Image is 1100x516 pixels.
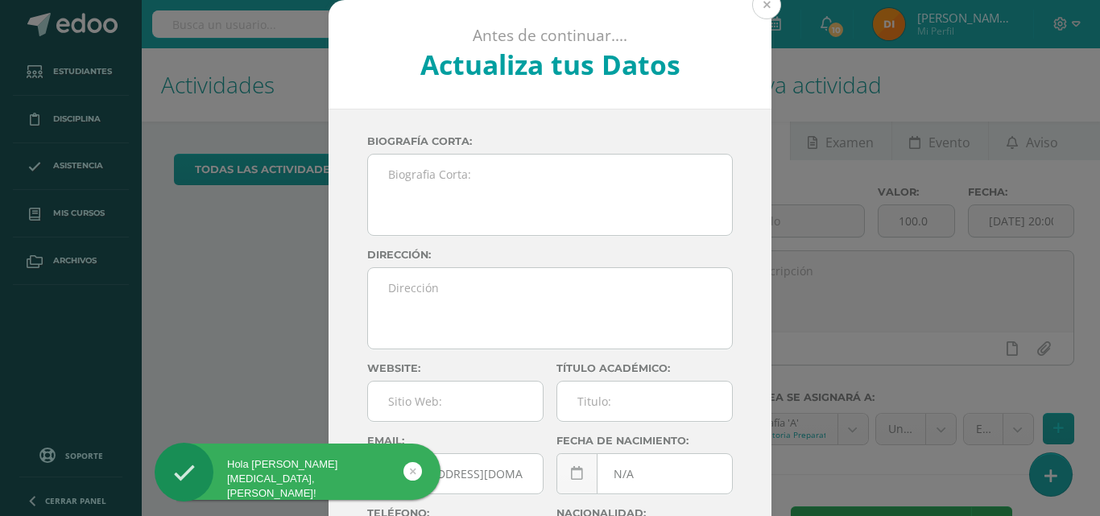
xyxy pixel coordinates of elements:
[367,135,733,147] label: Biografía corta:
[367,435,544,447] label: Email:
[367,362,544,374] label: Website:
[556,362,733,374] label: Título académico:
[557,382,732,421] input: Titulo:
[557,454,732,493] input: Fecha de Nacimiento:
[368,382,543,421] input: Sitio Web:
[155,457,440,502] div: Hola [PERSON_NAME][MEDICAL_DATA], [PERSON_NAME]!
[372,46,729,83] h2: Actualiza tus Datos
[372,26,729,46] p: Antes de continuar....
[556,435,733,447] label: Fecha de nacimiento:
[367,249,733,261] label: Dirección:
